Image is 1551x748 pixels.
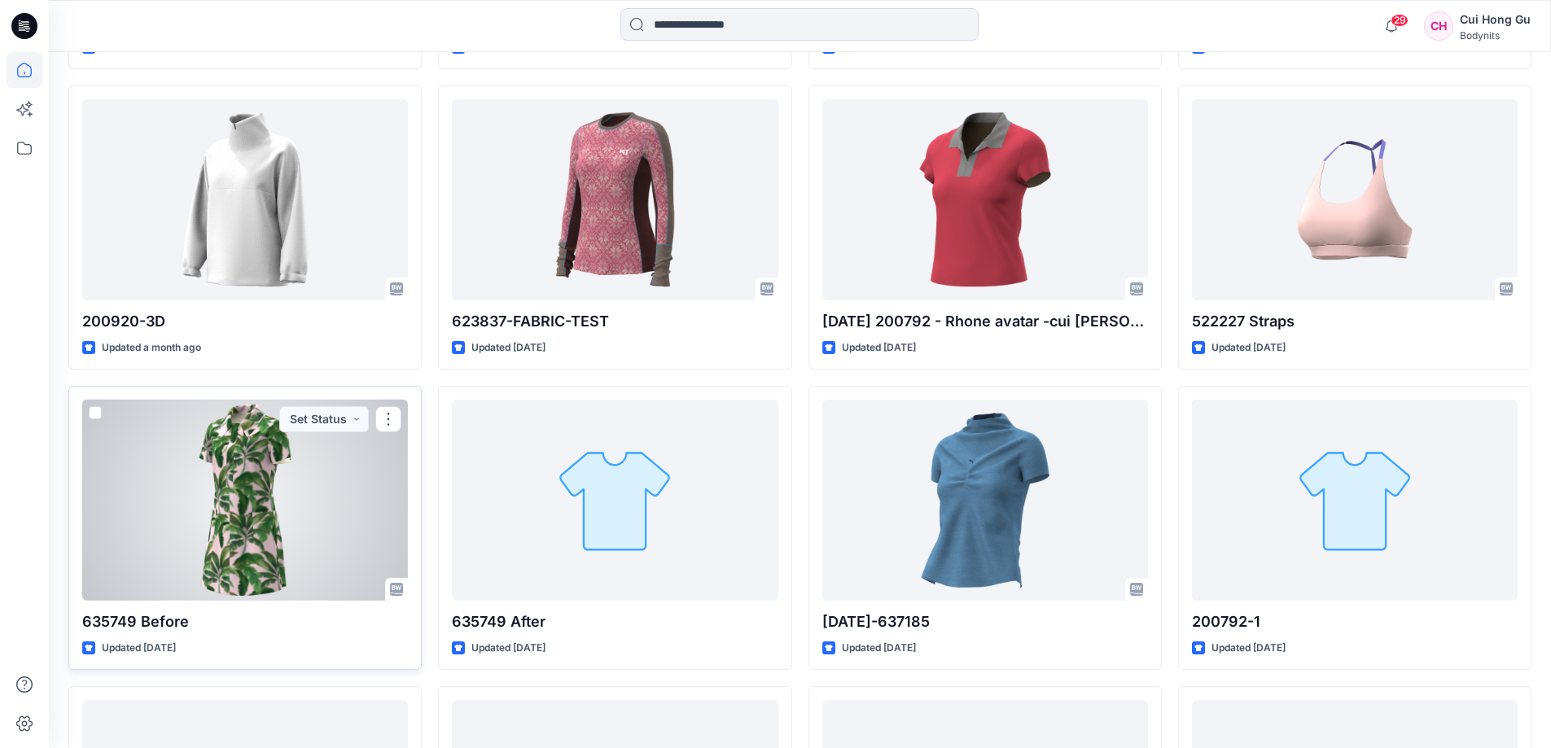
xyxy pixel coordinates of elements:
a: 635749 After [452,400,778,601]
a: 522227 Straps [1192,99,1518,300]
p: 623837-FABRIC-TEST [452,310,778,333]
a: 635749 Before [82,400,408,601]
p: Updated [DATE] [471,339,545,357]
p: Updated [DATE] [471,640,545,657]
p: Updated [DATE] [102,640,176,657]
p: Updated [DATE] [1211,640,1286,657]
span: 29 [1391,14,1409,27]
p: [DATE] 200792 - Rhone avatar -cui [PERSON_NAME] [822,310,1148,333]
p: [DATE]-637185 [822,610,1148,633]
div: Cui Hong Gu [1460,10,1531,29]
p: Updated a month ago [102,339,201,357]
p: 522227 Straps [1192,310,1518,333]
a: 200792-1 [1192,400,1518,601]
p: 635749 After [452,610,778,633]
p: Updated [DATE] [842,339,916,357]
a: 30 June 200792 - Rhone avatar -cui hong [822,99,1148,300]
a: 27june-637185 [822,400,1148,601]
a: 623837-FABRIC-TEST [452,99,778,300]
p: 200920-3D [82,310,408,333]
div: Bodynits [1460,29,1531,42]
p: Updated [DATE] [1211,339,1286,357]
a: 200920-3D [82,99,408,300]
p: Updated [DATE] [842,640,916,657]
div: CH [1424,11,1453,41]
p: 200792-1 [1192,610,1518,633]
p: 635749 Before [82,610,408,633]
